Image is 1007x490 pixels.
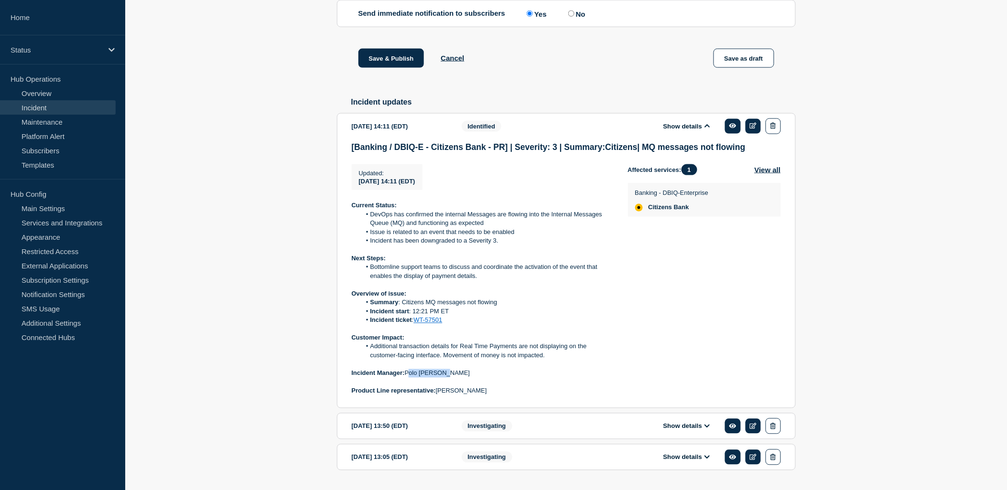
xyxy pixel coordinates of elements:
[755,164,781,175] button: View all
[524,9,547,18] label: Yes
[462,452,512,463] span: Investigating
[361,316,613,325] li: :
[352,418,447,434] div: [DATE] 13:50 (EDT)
[370,308,410,315] strong: Incident start
[568,11,574,17] input: No
[661,453,713,461] button: Show details
[441,54,464,62] button: Cancel
[352,334,405,341] strong: Customer Impact:
[714,49,774,68] button: Save as draft
[361,228,613,237] li: Issue is related to an event that needs to be enabled
[361,308,613,316] li: : 12:21 PM ET
[682,164,697,175] span: 1
[566,9,585,18] label: No
[361,211,613,228] li: DevOps has confirmed the internal Messages are flowing into the Internal Messages Queue (MQ) and ...
[359,170,415,177] p: Updated :
[635,189,709,196] p: Banking - DBIQ-Enterprise
[462,121,502,132] span: Identified
[361,237,613,245] li: Incident has been downgraded to a Severity 3.
[352,142,781,152] h3: [Banking / DBIQ-E - Citizens Bank - PR] | Severity: 3 | Summary:Citizens| MQ messages not flowing
[635,204,643,212] div: affected
[351,98,796,107] h2: Incident updates
[527,11,533,17] input: Yes
[358,9,506,18] p: Send immediate notification to subscribers
[361,342,613,360] li: Additional transaction details for Real Time Payments are not displaying on the customer-facing i...
[414,317,443,324] a: WT-57501
[370,299,399,306] strong: Summary
[661,422,713,430] button: Show details
[352,387,613,395] p: [PERSON_NAME]
[358,49,424,68] button: Save & Publish
[649,204,689,212] span: Citizens Bank
[359,178,415,185] span: [DATE] 14:11 (EDT)
[628,164,702,175] span: Affected services:
[358,9,774,18] div: Send immediate notification to subscribers
[11,46,102,54] p: Status
[352,118,447,134] div: [DATE] 14:11 (EDT)
[352,449,447,465] div: [DATE] 13:05 (EDT)
[352,290,407,298] strong: Overview of issue:
[361,298,613,307] li: : Citizens MQ messages not flowing
[361,263,613,281] li: Bottomline support teams to discuss and coordinate the activation of the event that enables the d...
[462,421,512,432] span: Investigating
[352,369,613,378] p: Polo [PERSON_NAME]
[352,255,386,262] strong: Next Steps:
[352,202,397,209] strong: Current Status:
[661,122,713,130] button: Show details
[370,317,412,324] strong: Incident ticket
[352,387,436,394] strong: Product Line representative:
[352,370,405,377] strong: Incident Manager:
